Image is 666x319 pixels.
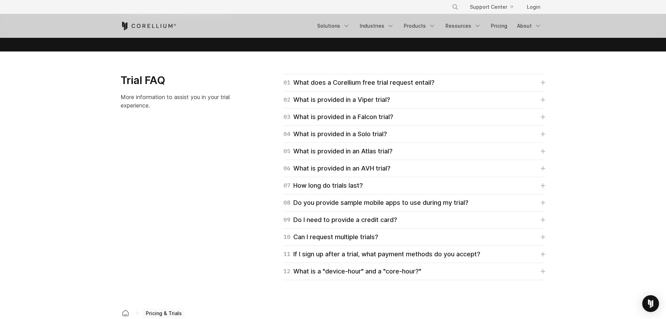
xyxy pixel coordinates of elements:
span: 10 [284,232,291,242]
span: 11 [284,249,291,259]
div: If I sign up after a trial, what payment methods do you accept? [284,249,480,259]
a: Solutions [313,20,354,32]
a: 03What is provided in a Falcon trial? [284,112,545,122]
div: Can I request multiple trials? [284,232,378,242]
div: What is provided in a Viper trial? [284,95,390,105]
a: 09Do I need to provide a credit card? [284,215,545,225]
span: 08 [284,198,291,208]
a: About [513,20,546,32]
a: 10Can I request multiple trials? [284,232,545,242]
a: Products [400,20,440,32]
a: Support Center [464,1,518,13]
a: 05What is provided in an Atlas trial? [284,146,545,156]
span: Pricing & Trials [143,308,185,318]
a: 07How long do trials last? [284,181,545,190]
span: 04 [284,129,291,139]
div: What is provided in a Falcon trial? [284,112,393,122]
p: More information to assist you in your trial experience. [121,93,243,110]
span: 03 [284,112,291,122]
div: How long do trials last? [284,181,363,190]
div: Open Intercom Messenger [642,295,659,312]
div: What is a "device-hour" and a "core-hour?" [284,266,421,276]
a: Resources [441,20,485,32]
a: 08Do you provide sample mobile apps to use during my trial? [284,198,545,208]
a: 01What does a Corellium free trial request entail? [284,78,545,88]
div: What does a Corellium free trial request entail? [284,78,435,88]
a: 12What is a "device-hour" and a "core-hour?" [284,266,545,276]
button: Search [449,1,461,13]
span: 06 [284,164,291,173]
span: 05 [284,146,291,156]
div: Do I need to provide a credit card? [284,215,397,225]
span: 02 [284,95,291,105]
a: Pricing [487,20,511,32]
span: 12 [284,266,291,276]
div: Do you provide sample mobile apps to use during my trial? [284,198,468,208]
div: Navigation Menu [443,1,546,13]
a: 06What is provided in an AVH trial? [284,164,545,173]
a: Industries [356,20,398,32]
a: 02What is provided in a Viper trial? [284,95,545,105]
div: What is provided in an AVH trial? [284,164,391,173]
a: Corellium Home [121,22,176,30]
span: 07 [284,181,291,190]
a: 04What is provided in a Solo trial? [284,129,545,139]
a: 11If I sign up after a trial, what payment methods do you accept? [284,249,545,259]
a: Login [521,1,546,13]
div: What is provided in a Solo trial? [284,129,387,139]
h3: Trial FAQ [121,74,243,87]
div: What is provided in an Atlas trial? [284,146,393,156]
span: 09 [284,215,291,225]
div: Navigation Menu [313,20,546,32]
span: 01 [284,78,291,88]
a: Corellium home [119,308,132,318]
